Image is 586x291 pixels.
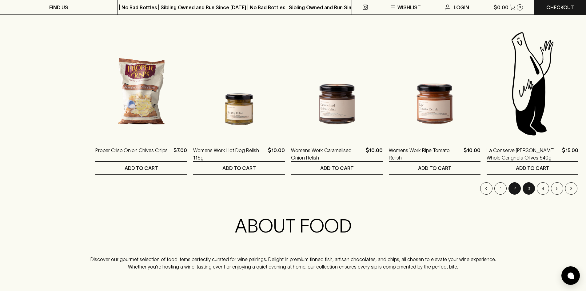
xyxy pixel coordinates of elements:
[125,164,158,172] p: ADD TO CART
[291,147,363,161] a: Womens Work Caramelised Onion Relish
[173,147,187,161] p: $7.00
[508,182,521,195] button: page 2
[95,147,168,161] a: Proper Crisp Onion Chives Chips
[95,162,187,174] button: ADD TO CART
[389,30,480,137] img: Womens Work Ripe Tomato Relish
[268,147,285,161] p: $10.00
[487,147,560,161] a: La Conserve [PERSON_NAME] Whole Cerignola Olives 540g
[480,182,492,195] button: Go to previous page
[494,182,507,195] button: Go to page 1
[397,4,421,11] p: Wishlist
[562,147,578,161] p: $15.00
[389,162,480,174] button: ADD TO CART
[519,6,521,9] p: 0
[523,182,535,195] button: Go to page 3
[193,147,265,161] a: Womens Work Hot Dog Relish 115g
[291,162,383,174] button: ADD TO CART
[537,182,549,195] button: Go to page 4
[568,273,574,279] img: bubble-icon
[546,4,574,11] p: Checkout
[88,256,498,270] p: Discover our gourmet selection of food items perfectly curated for wine pairings. Delight in prem...
[291,30,383,137] img: Womens Work Caramelised Onion Relish
[487,162,578,174] button: ADD TO CART
[95,30,187,137] img: Proper Crisp Onion Chives Chips
[389,147,461,161] a: Womens Work Ripe Tomato Relish
[494,4,508,11] p: $0.00
[222,164,256,172] p: ADD TO CART
[454,4,469,11] p: Login
[95,182,578,195] nav: pagination navigation
[193,162,285,174] button: ADD TO CART
[464,147,480,161] p: $10.00
[49,4,68,11] p: FIND US
[320,164,354,172] p: ADD TO CART
[88,215,498,237] h2: ABOUT FOOD
[366,147,383,161] p: $10.00
[193,30,285,137] img: Womens Work Hot Dog Relish 115g
[418,164,452,172] p: ADD TO CART
[487,30,578,137] img: Blackhearts & Sparrows Man
[516,164,549,172] p: ADD TO CART
[565,182,577,195] button: Go to next page
[551,182,563,195] button: Go to page 5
